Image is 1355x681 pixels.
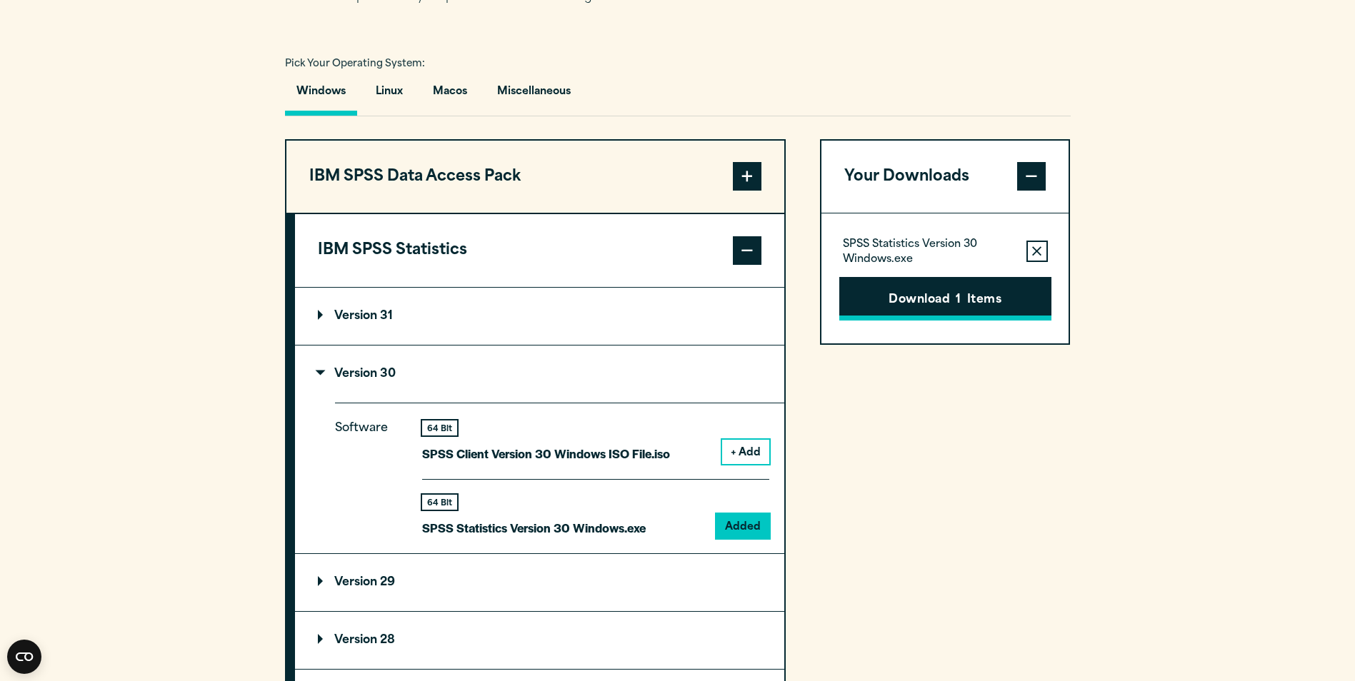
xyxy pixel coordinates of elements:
[821,141,1069,213] button: Your Downloads
[422,443,670,464] p: SPSS Client Version 30 Windows ISO File.iso
[295,554,784,611] summary: Version 29
[286,141,784,213] button: IBM SPSS Data Access Pack
[7,640,41,674] button: Open CMP widget
[486,75,582,116] button: Miscellaneous
[318,311,393,322] p: Version 31
[295,288,784,345] summary: Version 31
[285,75,357,116] button: Windows
[295,214,784,287] button: IBM SPSS Statistics
[295,345,784,403] summary: Version 30
[285,59,425,69] span: Pick Your Operating System:
[839,277,1051,321] button: Download1Items
[821,213,1069,343] div: Your Downloads
[956,291,961,310] span: 1
[843,238,1015,266] p: SPSS Statistics Version 30 Windows.exe
[318,368,396,380] p: Version 30
[318,635,395,646] p: Version 28
[716,514,769,538] button: Added
[422,518,646,538] p: SPSS Statistics Version 30 Windows.exe
[318,577,395,588] p: Version 29
[295,612,784,669] summary: Version 28
[422,420,457,435] div: 64 Bit
[364,75,414,116] button: Linux
[421,75,479,116] button: Macos
[422,495,457,510] div: 64 Bit
[335,418,399,526] p: Software
[722,440,769,464] button: + Add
